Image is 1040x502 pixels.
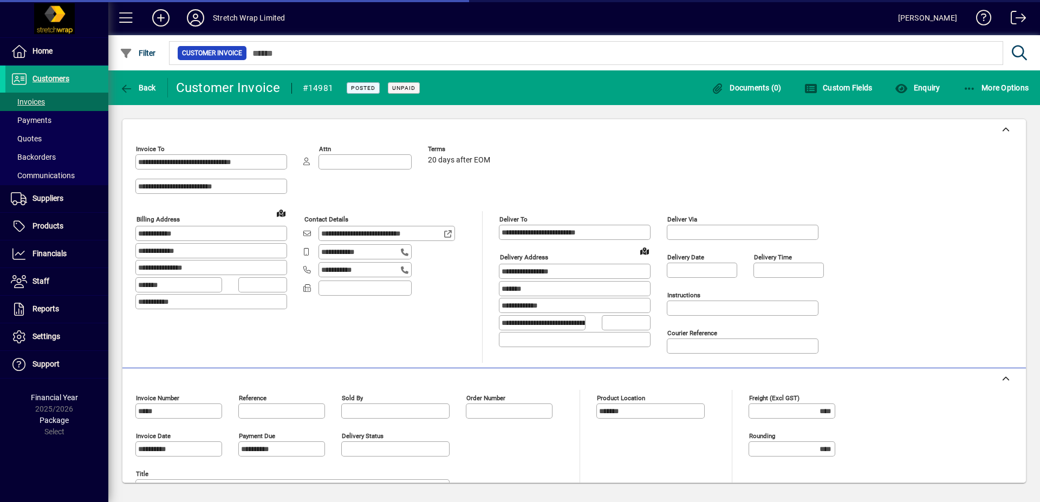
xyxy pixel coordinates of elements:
span: Communications [11,171,75,180]
mat-label: Instructions [667,291,700,299]
mat-label: Invoice number [136,394,179,402]
span: Posted [351,84,375,92]
a: Payments [5,111,108,129]
span: Terms [428,146,493,153]
span: More Options [963,83,1029,92]
a: Invoices [5,93,108,111]
mat-label: Sold by [342,394,363,402]
span: 20 days after EOM [428,156,490,165]
span: Enquiry [895,83,940,92]
span: Customers [32,74,69,83]
span: Home [32,47,53,55]
span: Backorders [11,153,56,161]
span: Quotes [11,134,42,143]
span: Financial Year [31,393,78,402]
div: Stretch Wrap Limited [213,9,285,27]
a: Knowledge Base [968,2,992,37]
mat-label: Title [136,470,148,478]
a: View on map [272,204,290,221]
button: Filter [117,43,159,63]
span: Payments [11,116,51,125]
a: Reports [5,296,108,323]
div: #14981 [303,80,334,97]
mat-label: Reference [239,394,266,402]
a: Quotes [5,129,108,148]
mat-label: Rounding [749,432,775,440]
mat-label: Freight (excl GST) [749,394,799,402]
mat-label: Delivery time [754,253,792,261]
a: Communications [5,166,108,185]
mat-label: Order number [466,394,505,402]
span: Support [32,360,60,368]
span: Customer Invoice [182,48,242,58]
mat-label: Delivery status [342,432,383,440]
a: View on map [636,242,653,259]
mat-label: Attn [319,145,331,153]
a: Settings [5,323,108,350]
button: Custom Fields [802,78,875,97]
button: Add [144,8,178,28]
span: Invoices [11,97,45,106]
button: More Options [960,78,1032,97]
mat-label: Invoice To [136,145,165,153]
mat-label: Invoice date [136,432,171,440]
button: Documents (0) [708,78,784,97]
button: Enquiry [892,78,942,97]
mat-label: Courier Reference [667,329,717,337]
span: Filter [120,49,156,57]
a: Home [5,38,108,65]
button: Back [117,78,159,97]
mat-label: Delivery date [667,253,704,261]
span: Suppliers [32,194,63,203]
a: Backorders [5,148,108,166]
a: Logout [1003,2,1026,37]
span: Unpaid [392,84,415,92]
span: Custom Fields [804,83,873,92]
span: Documents (0) [711,83,782,92]
span: Products [32,221,63,230]
mat-label: Product location [597,394,645,402]
a: Staff [5,268,108,295]
a: Products [5,213,108,240]
a: Suppliers [5,185,108,212]
a: Support [5,351,108,378]
span: Reports [32,304,59,313]
span: Back [120,83,156,92]
span: Package [40,416,69,425]
span: Financials [32,249,67,258]
a: Financials [5,240,108,268]
span: Settings [32,332,60,341]
app-page-header-button: Back [108,78,168,97]
mat-label: Deliver To [499,216,528,223]
span: Staff [32,277,49,285]
mat-label: Deliver via [667,216,697,223]
button: Profile [178,8,213,28]
div: Customer Invoice [176,79,281,96]
div: [PERSON_NAME] [898,9,957,27]
mat-label: Payment due [239,432,275,440]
